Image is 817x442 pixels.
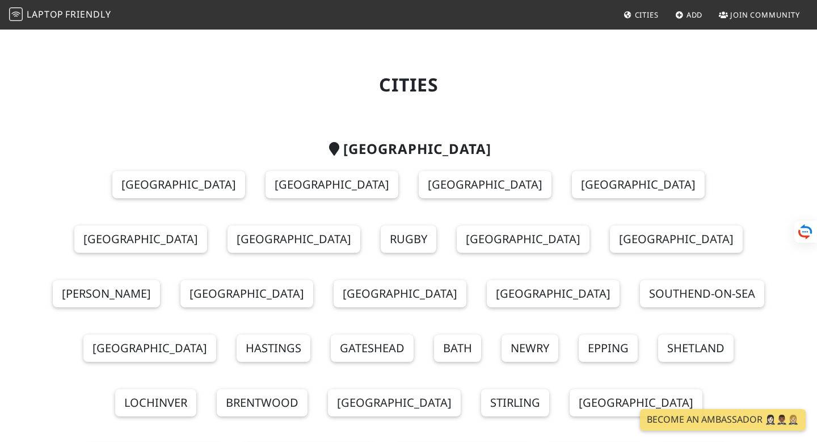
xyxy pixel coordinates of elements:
span: Join Community [730,10,800,20]
a: Lochinver [115,389,196,416]
a: Add [671,5,707,25]
a: [PERSON_NAME] [53,280,160,307]
a: Gateshead [331,335,414,362]
a: [GEOGRAPHIC_DATA] [328,389,461,416]
a: [GEOGRAPHIC_DATA] [419,171,551,198]
a: [GEOGRAPHIC_DATA] [570,389,702,416]
span: Cities [635,10,659,20]
a: [GEOGRAPHIC_DATA] [180,280,313,307]
a: Southend-on-Sea [640,280,764,307]
a: Shetland [658,335,734,362]
a: [GEOGRAPHIC_DATA] [83,335,216,362]
a: [GEOGRAPHIC_DATA] [74,226,207,253]
a: [GEOGRAPHIC_DATA] [572,171,705,198]
a: Stirling [481,389,549,416]
a: Newry [502,335,558,362]
span: Laptop [27,8,64,20]
a: [GEOGRAPHIC_DATA] [112,171,245,198]
a: [GEOGRAPHIC_DATA] [487,280,620,307]
a: Join Community [714,5,805,25]
a: LaptopFriendly LaptopFriendly [9,5,111,25]
a: Bath [434,335,481,362]
span: Friendly [65,8,111,20]
a: Cities [619,5,663,25]
span: Add [687,10,703,20]
a: Hastings [237,335,310,362]
a: [GEOGRAPHIC_DATA] [228,226,360,253]
h2: [GEOGRAPHIC_DATA] [41,141,776,157]
a: [GEOGRAPHIC_DATA] [266,171,398,198]
h1: Cities [41,74,776,95]
img: LaptopFriendly [9,7,23,21]
a: [GEOGRAPHIC_DATA] [457,226,589,253]
a: Brentwood [217,389,308,416]
a: Become an Ambassador 🤵🏻‍♀️🤵🏾‍♂️🤵🏼‍♀️ [640,409,806,431]
a: Epping [579,335,638,362]
a: [GEOGRAPHIC_DATA] [610,226,743,253]
a: [GEOGRAPHIC_DATA] [334,280,466,307]
a: Rugby [381,226,436,253]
